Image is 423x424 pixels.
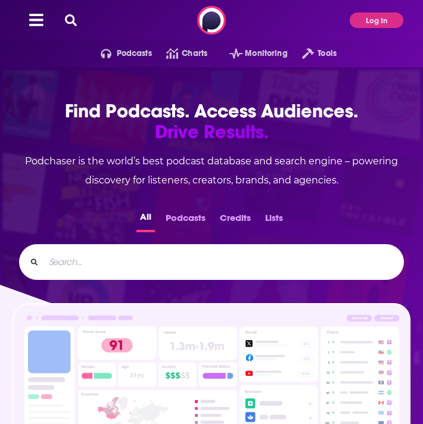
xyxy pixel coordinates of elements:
[318,45,337,62] span: Tools
[19,121,404,142] span: Drive Results.
[162,209,209,232] button: Podcasts
[182,45,207,62] span: Charts
[86,44,152,63] button: open menu
[288,44,337,63] button: open menu
[44,252,394,272] input: Search...
[136,209,155,232] button: All
[215,44,288,63] button: open menu
[19,244,404,280] div: Search...
[262,209,287,232] button: Lists
[19,152,404,190] h2: Podchaser is the world’s best podcast database and search engine – powering discovery for listene...
[117,45,152,62] span: Podcasts
[19,101,404,142] h1: Find Podcasts. Access Audiences.
[197,6,226,35] img: Podchaser - Follow, Share and Rate Podcasts
[216,209,254,232] button: Credits
[245,45,287,62] span: Monitoring
[152,44,207,63] a: Charts
[350,13,403,28] button: Log In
